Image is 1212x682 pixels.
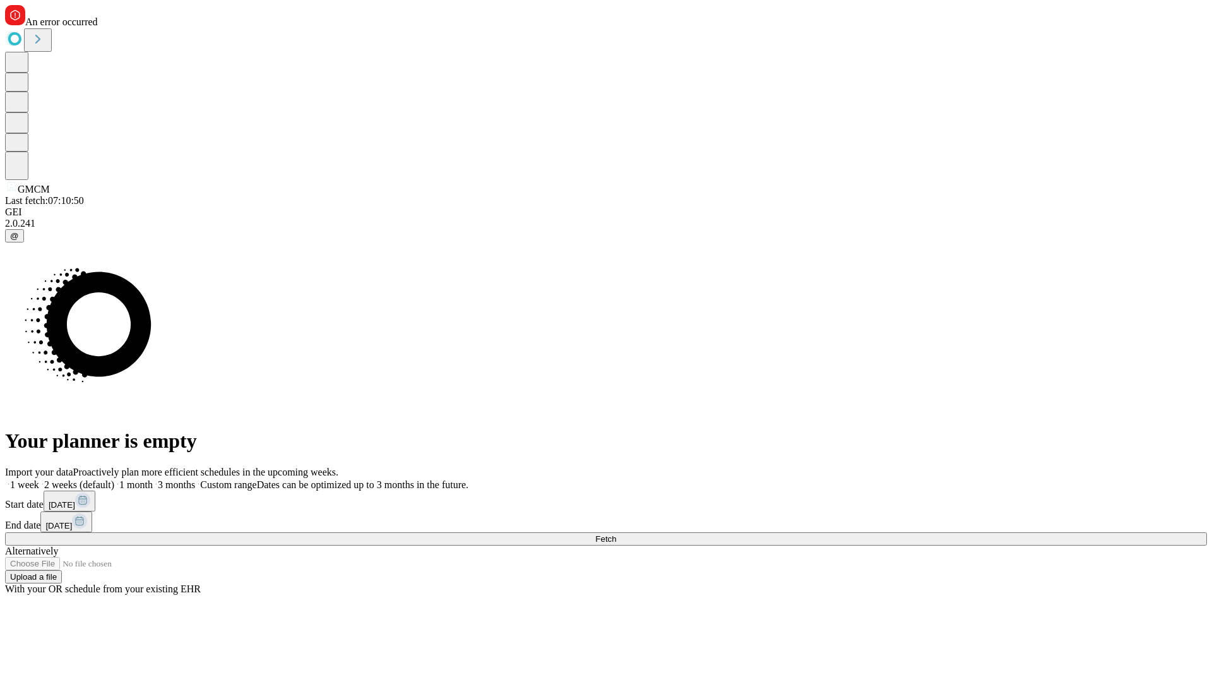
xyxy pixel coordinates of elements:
span: GMCM [18,184,50,194]
span: @ [10,231,19,241]
span: An error occurred [25,16,98,27]
span: 3 months [158,479,195,490]
div: Start date [5,491,1207,512]
button: [DATE] [40,512,92,532]
span: [DATE] [49,500,75,510]
h1: Your planner is empty [5,429,1207,453]
div: GEI [5,206,1207,218]
span: Alternatively [5,546,58,556]
span: Dates can be optimized up to 3 months in the future. [257,479,468,490]
span: 1 week [10,479,39,490]
span: Last fetch: 07:10:50 [5,195,84,206]
button: [DATE] [44,491,95,512]
span: Proactively plan more efficient schedules in the upcoming weeks. [73,467,338,477]
button: Fetch [5,532,1207,546]
div: 2.0.241 [5,218,1207,229]
span: With your OR schedule from your existing EHR [5,583,201,594]
span: [DATE] [45,521,72,530]
span: Fetch [595,534,616,544]
span: 1 month [119,479,153,490]
button: Upload a file [5,570,62,583]
div: End date [5,512,1207,532]
span: Import your data [5,467,73,477]
span: Custom range [200,479,256,490]
span: 2 weeks (default) [44,479,114,490]
button: @ [5,229,24,242]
